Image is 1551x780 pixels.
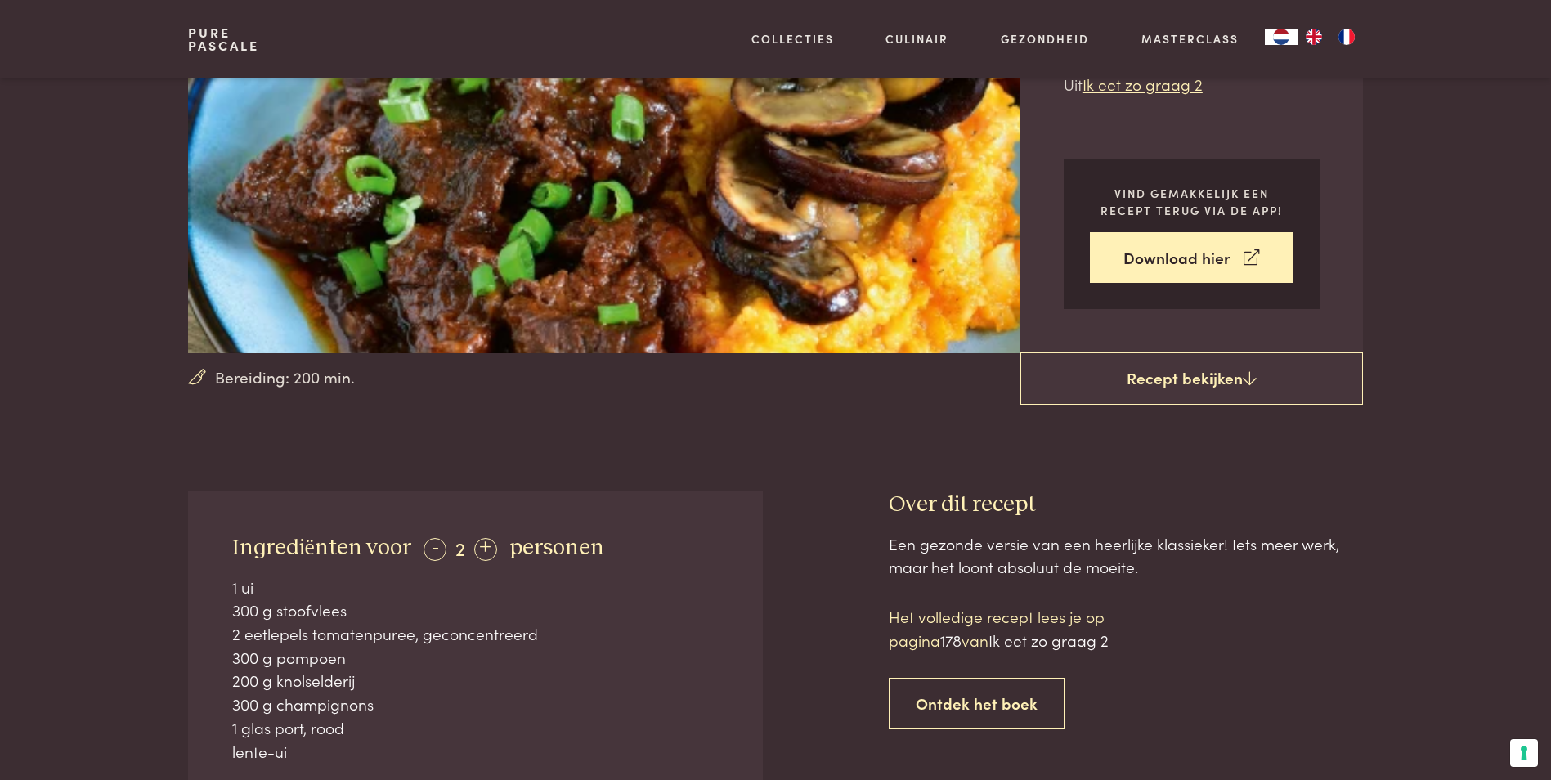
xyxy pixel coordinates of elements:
[455,534,465,561] span: 2
[424,538,446,561] div: -
[889,491,1363,519] h3: Over dit recept
[232,669,719,693] div: 200 g knolselderij
[1141,30,1239,47] a: Masterclass
[885,30,948,47] a: Culinair
[474,538,497,561] div: +
[232,693,719,716] div: 300 g champignons
[1330,29,1363,45] a: FR
[509,536,604,559] span: personen
[889,605,1167,652] p: Het volledige recept lees je op pagina van
[232,740,719,764] div: lente-ui
[889,532,1363,579] div: Een gezonde versie van een heerlijke klassieker! Iets meer werk, maar het loont absoluut de moeite.
[1090,232,1293,284] a: Download hier
[1298,29,1330,45] a: EN
[1265,29,1363,45] aside: Language selected: Nederlands
[232,536,411,559] span: Ingrediënten voor
[215,365,355,389] span: Bereiding: 200 min.
[1090,185,1293,218] p: Vind gemakkelijk een recept terug via de app!
[232,646,719,670] div: 300 g pompoen
[1064,73,1320,96] p: Uit
[1265,29,1298,45] a: NL
[232,716,719,740] div: 1 glas port, rood
[889,678,1065,729] a: Ontdek het boek
[232,622,719,646] div: 2 eetlepels tomatenpuree, geconcentreerd
[1298,29,1363,45] ul: Language list
[1001,30,1089,47] a: Gezondheid
[188,26,259,52] a: PurePascale
[1510,739,1538,767] button: Uw voorkeuren voor toestemming voor trackingtechnologieën
[988,629,1109,651] span: Ik eet zo graag 2
[1083,73,1203,95] a: Ik eet zo graag 2
[940,629,962,651] span: 178
[751,30,834,47] a: Collecties
[232,598,719,622] div: 300 g stoofvlees
[1265,29,1298,45] div: Language
[232,576,719,599] div: 1 ui
[1020,352,1363,405] a: Recept bekijken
